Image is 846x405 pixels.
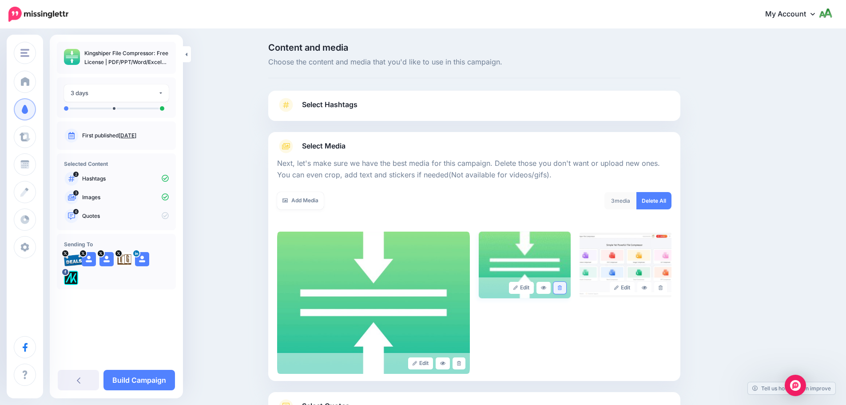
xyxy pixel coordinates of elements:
img: user_default_image.png [99,252,114,266]
img: user_default_image.png [82,252,96,266]
li: A post will be sent on day 2 [113,107,115,110]
p: Images [82,193,169,201]
img: Missinglettr [8,7,68,22]
a: Edit [408,357,433,369]
img: 95cf0fca748e57b5e67bba0a1d8b2b21-27699.png [64,252,83,266]
img: 300371053_782866562685722_1733786435366177641_n-bsa128417.png [64,271,78,285]
span: Select Media [302,140,346,152]
span: 3 [611,197,615,204]
span: Content and media [268,43,680,52]
div: 3 days [71,88,158,98]
span: Choose the content and media that you'd like to use in this campaign. [268,56,680,68]
a: Select Media [277,139,671,153]
p: Kingshiper File Compressor: Free License | PDF/PPT/Word/Excel Reduce Size – for Windows [84,49,169,67]
span: Select Hashtags [302,99,357,111]
p: First published [82,132,169,140]
h4: Sending To [64,241,169,248]
img: menu.png [20,49,29,57]
a: Edit [610,282,635,294]
img: 0f25aa56721b3850caa1aa1667c91b1d_thumb.jpg [64,49,80,65]
p: Next, let's make sure we have the best media for this campaign. Delete those you don't want or up... [277,158,671,181]
img: 64d8ba01cf0a9933f0ca1bf42d95ca35_large.jpg [580,232,671,298]
div: Select Media [277,153,671,374]
span: 2 [73,172,79,177]
h4: Selected Content [64,160,169,167]
li: A post will be sent on day 3 [160,106,164,111]
img: agK0rCH6-27705.jpg [117,252,131,266]
span: 6 [73,209,79,214]
a: Tell us how we can improve [748,382,835,394]
div: media [604,192,637,209]
span: 3 [73,190,79,196]
a: Edit [509,282,534,294]
p: Quotes [82,212,169,220]
button: 3 days [64,84,169,102]
a: Add Media [277,192,324,209]
a: Delete All [636,192,671,209]
a: [DATE] [119,132,136,139]
a: My Account [756,4,833,25]
a: Select Hashtags [277,98,671,121]
li: A post will be sent on day 0 [64,106,68,111]
img: 0f25aa56721b3850caa1aa1667c91b1d_large.jpg [277,232,470,374]
p: Hashtags [82,175,169,183]
img: user_default_image.png [135,252,149,266]
img: 735813cf4b3650c9ab93e81048f6802c_large.jpg [479,232,571,298]
div: Open Intercom Messenger [785,375,806,396]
